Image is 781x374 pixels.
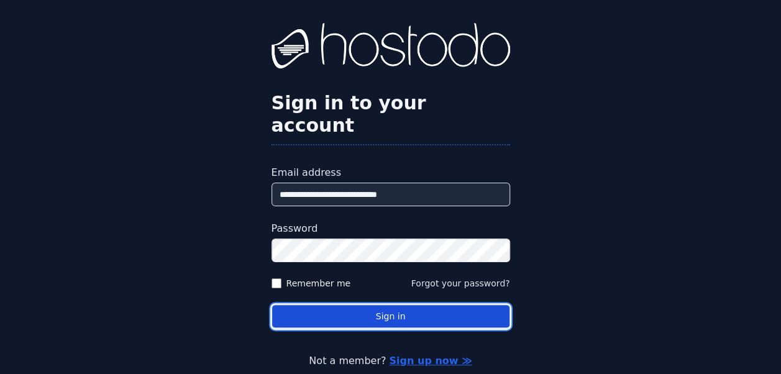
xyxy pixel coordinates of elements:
[272,92,510,137] h2: Sign in to your account
[411,277,510,290] button: Forgot your password?
[272,23,510,73] img: Hostodo
[50,353,731,368] p: Not a member?
[389,355,472,367] a: Sign up now ≫
[272,304,510,329] button: Sign in
[272,221,510,236] label: Password
[286,277,351,290] label: Remember me
[272,165,510,180] label: Email address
